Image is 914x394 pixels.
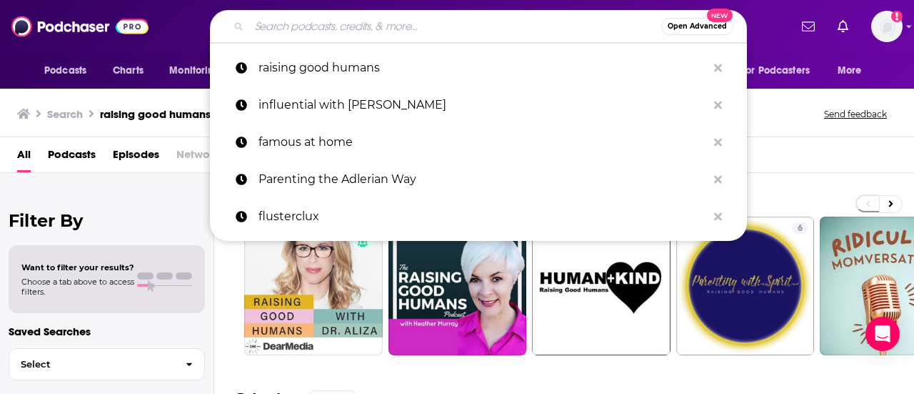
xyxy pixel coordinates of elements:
[792,222,808,234] a: 6
[707,9,733,22] span: New
[871,11,903,42] img: User Profile
[258,87,707,124] p: influential with katty kay
[210,49,747,87] a: raising good humans
[865,317,900,351] div: Open Intercom Messenger
[9,325,205,338] p: Saved Searches
[532,217,671,355] a: 2
[798,222,803,236] span: 6
[21,277,134,297] span: Choose a tab above to access filters.
[796,14,820,39] a: Show notifications dropdown
[661,18,733,35] button: Open AdvancedNew
[159,57,238,84] button: open menu
[832,14,854,39] a: Show notifications dropdown
[9,348,205,380] button: Select
[891,11,903,22] svg: Add a profile image
[210,161,747,198] a: Parenting the Adlerian Way
[732,57,830,84] button: open menu
[113,61,144,81] span: Charts
[828,57,880,84] button: open menu
[47,107,83,121] h3: Search
[210,198,747,235] a: flusterclux
[9,210,205,231] h2: Filter By
[100,107,211,121] h3: raising good humans
[388,217,527,355] a: 41
[210,87,747,124] a: influential with [PERSON_NAME]
[104,57,152,84] a: Charts
[210,10,747,43] div: Search podcasts, credits, & more...
[34,57,105,84] button: open menu
[176,143,224,172] span: Networks
[48,143,96,172] a: Podcasts
[820,108,891,120] button: Send feedback
[244,217,383,355] a: 73
[676,217,815,355] a: 6
[871,11,903,42] button: Show profile menu
[11,13,149,40] img: Podchaser - Follow, Share and Rate Podcasts
[258,161,707,198] p: Parenting the Adlerian Way
[9,360,174,369] span: Select
[17,143,31,172] a: All
[249,15,661,38] input: Search podcasts, credits, & more...
[169,61,220,81] span: Monitoring
[113,143,159,172] a: Episodes
[258,49,707,87] p: raising good humans
[21,262,134,272] span: Want to filter your results?
[258,198,707,235] p: flusterclux
[44,61,86,81] span: Podcasts
[741,61,810,81] span: For Podcasters
[210,124,747,161] a: famous at home
[668,23,727,30] span: Open Advanced
[258,124,707,161] p: famous at home
[871,11,903,42] span: Logged in as AtriaBooks
[838,61,862,81] span: More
